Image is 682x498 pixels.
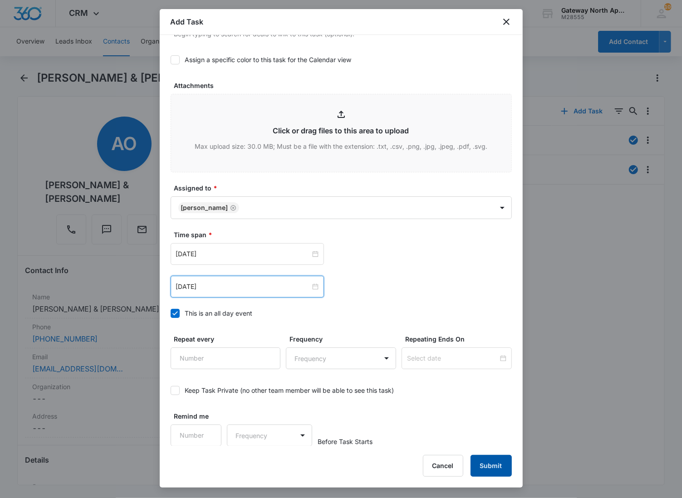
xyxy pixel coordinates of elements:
div: This is an all day event [185,308,253,318]
label: Repeat every [174,334,285,344]
input: Sep 13, 2025 [176,249,310,259]
div: Keep Task Private (no other team member will be able to see this task) [185,386,394,395]
input: Sep 13, 2025 [176,282,310,292]
input: Select date [407,353,498,363]
label: Frequency [289,334,400,344]
label: Attachments [174,81,515,90]
label: Time span [174,230,515,239]
h1: Add Task [171,16,204,27]
label: Repeating Ends On [405,334,515,344]
button: Cancel [423,455,463,477]
div: Remove Derek Stellway [228,205,236,211]
label: Assign a specific color to this task for the Calendar view [171,55,512,64]
button: Submit [471,455,512,477]
span: Before Task Starts [318,437,373,446]
input: Number [171,347,281,369]
label: Assigned to [174,183,515,193]
div: [PERSON_NAME] [181,205,228,211]
label: Remind me [174,411,226,421]
input: Number [171,425,222,446]
button: close [501,16,512,27]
